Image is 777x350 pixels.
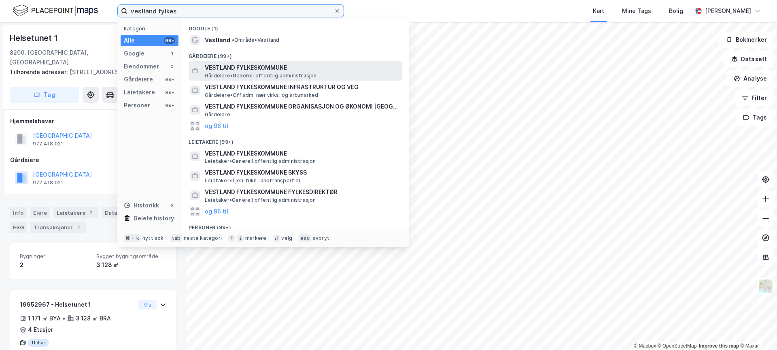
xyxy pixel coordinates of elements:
[30,222,86,233] div: Transaksjoner
[205,111,230,118] span: Gårdeiere
[758,279,773,294] img: Z
[96,253,166,260] span: Bygget bygningsområde
[134,213,174,223] div: Delete history
[76,314,111,323] div: 3 128 ㎡ BRA
[124,62,159,71] div: Eiendommer
[124,36,135,45] div: Alle
[169,50,175,57] div: 1
[205,207,228,216] button: og 96 til
[232,37,234,43] span: •
[170,234,183,242] div: tab
[205,158,316,164] span: Leietaker • Generell offentlig administrasjon
[28,325,53,335] div: 4 Etasjer
[10,68,70,75] span: Tilhørende adresser:
[124,75,153,84] div: Gårdeiere
[10,116,176,126] div: Hjemmelshaver
[299,234,311,242] div: esc
[138,300,157,309] button: Vis
[182,132,409,147] div: Leietakere (99+)
[124,100,150,110] div: Personer
[127,5,334,17] input: Søk på adresse, matrikkel, gårdeiere, leietakere eller personer
[10,207,27,218] div: Info
[53,207,98,218] div: Leietakere
[669,6,683,16] div: Bolig
[164,37,175,44] div: 99+
[169,202,175,209] div: 2
[737,311,777,350] div: Kontrollprogram for chat
[10,67,170,77] div: [STREET_ADDRESS]
[205,82,399,92] span: VESTLAND FYLKESKOMMUNE INFRASTRUKTUR OG VEG
[87,209,95,217] div: 2
[10,87,79,103] button: Tag
[737,311,777,350] iframe: Chat Widget
[124,87,155,97] div: Leietakere
[205,102,399,111] span: VESTLAND FYLKESKOMMUNE ORGANISASJON OG ØKONOMI [GEOGRAPHIC_DATA]
[658,343,697,349] a: OpenStreetMap
[699,343,739,349] a: Improve this map
[205,149,399,158] span: VESTLAND FYLKESKOMMUNE
[205,197,316,203] span: Leietaker • Generell offentlig administrasjon
[205,63,399,73] span: VESTLAND FYLKESKOMMUNE
[124,201,159,210] div: Historikk
[30,207,50,218] div: Eiere
[20,253,90,260] span: Bygninger
[205,168,399,177] span: VESTLAND FYLKESKOMMUNE SKYSS
[124,26,178,32] div: Kategori
[28,314,61,323] div: 1 171 ㎡ BYA
[124,234,141,242] div: ⌘ + k
[205,121,228,131] button: og 96 til
[33,141,63,147] div: 972 418 021
[164,89,175,96] div: 99+
[13,4,98,18] img: logo.f888ab2527a4732fd821a326f86c7f29.svg
[705,6,751,16] div: [PERSON_NAME]
[719,32,774,48] button: Bokmerker
[634,343,656,349] a: Mapbox
[281,235,292,241] div: velg
[205,187,399,197] span: VESTLAND FYLKESKOMMUNE FYLKESDIREKTØR
[62,315,66,322] div: •
[593,6,604,16] div: Kart
[232,37,279,43] span: Område • Vestland
[184,235,222,241] div: neste kategori
[313,235,329,241] div: avbryt
[182,218,409,233] div: Personer (99+)
[164,76,175,83] div: 99+
[33,179,63,186] div: 972 418 021
[20,300,135,309] div: 19952967 - Helsetunet 1
[169,63,175,70] div: 0
[736,109,774,126] button: Tags
[205,73,317,79] span: Gårdeiere • Generell offentlig administrasjon
[74,223,83,231] div: 1
[10,222,27,233] div: ESG
[724,51,774,67] button: Datasett
[205,92,318,98] span: Gårdeiere • Off.adm. nær.virks. og arb.marked
[727,70,774,87] button: Analyse
[205,35,230,45] span: Vestland
[164,102,175,109] div: 99+
[20,260,90,270] div: 2
[142,235,164,241] div: nytt søk
[622,6,651,16] div: Mine Tags
[735,90,774,106] button: Filter
[10,155,176,165] div: Gårdeiere
[10,32,59,45] div: Helsetunet 1
[102,207,132,218] div: Datasett
[245,235,266,241] div: markere
[96,260,166,270] div: 3 128 ㎡
[124,49,144,58] div: Google
[205,177,301,184] span: Leietaker • Tjen. tilkn. landtransport el.
[10,48,132,67] div: 8200, [GEOGRAPHIC_DATA], [GEOGRAPHIC_DATA]
[182,47,409,61] div: Gårdeiere (99+)
[182,19,409,34] div: Google (1)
